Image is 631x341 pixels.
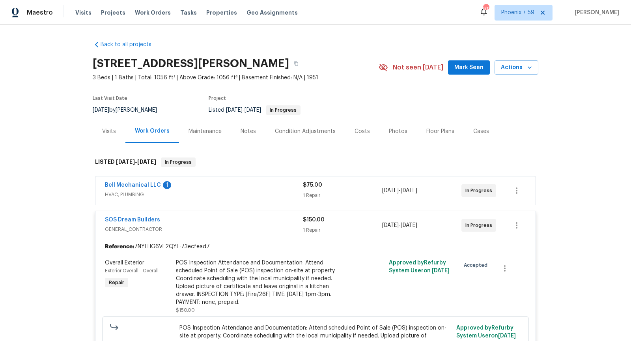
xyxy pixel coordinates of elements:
[105,268,159,273] span: Exterior Overall - Overall
[571,9,619,17] span: [PERSON_NAME]
[135,127,170,135] div: Work Orders
[393,64,443,71] span: Not seen [DATE]
[473,127,489,135] div: Cases
[176,259,349,306] div: POS Inspection Attendance and Documentation: Attend scheduled Point of Sale (POS) inspection on-s...
[289,56,303,71] button: Copy Address
[382,187,417,195] span: -
[106,279,127,287] span: Repair
[275,127,336,135] div: Condition Adjustments
[93,60,289,67] h2: [STREET_ADDRESS][PERSON_NAME]
[162,158,195,166] span: In Progress
[93,105,166,115] div: by [PERSON_NAME]
[501,63,532,73] span: Actions
[93,74,379,82] span: 3 Beds | 1 Baths | Total: 1056 ft² | Above Grade: 1056 ft² | Basement Finished: N/A | 1951
[105,260,144,266] span: Overall Exterior
[382,223,399,228] span: [DATE]
[401,188,417,193] span: [DATE]
[105,191,303,199] span: HVAC, PLUMBING
[498,333,516,339] span: [DATE]
[75,9,91,17] span: Visits
[432,268,450,274] span: [DATE]
[382,221,417,229] span: -
[116,159,156,165] span: -
[116,159,135,165] span: [DATE]
[382,188,399,193] span: [DATE]
[105,217,160,223] a: SOS Dream Builders
[209,107,301,113] span: Listed
[241,127,256,135] div: Notes
[246,9,298,17] span: Geo Assignments
[101,9,125,17] span: Projects
[389,260,450,274] span: Approved by Refurby System User on
[93,41,168,49] a: Back to all projects
[163,181,171,189] div: 1
[464,261,491,269] span: Accepted
[245,107,261,113] span: [DATE]
[303,217,325,223] span: $150.00
[105,243,134,251] b: Reference:
[483,5,489,13] div: 613
[226,107,261,113] span: -
[206,9,237,17] span: Properties
[209,96,226,101] span: Project
[454,63,484,73] span: Mark Seen
[303,191,382,199] div: 1 Repair
[105,225,303,233] span: GENERAL_CONTRACTOR
[495,60,538,75] button: Actions
[355,127,370,135] div: Costs
[448,60,490,75] button: Mark Seen
[176,308,195,313] span: $150.00
[226,107,243,113] span: [DATE]
[93,150,538,175] div: LISTED [DATE]-[DATE]In Progress
[465,221,495,229] span: In Progress
[95,157,156,167] h6: LISTED
[456,325,516,339] span: Approved by Refurby System User on
[465,187,495,195] span: In Progress
[105,182,161,188] a: Bell Mechanical LLC
[401,223,417,228] span: [DATE]
[137,159,156,165] span: [DATE]
[102,127,116,135] div: Visits
[267,108,300,112] span: In Progress
[93,96,127,101] span: Last Visit Date
[501,9,534,17] span: Phoenix + 59
[189,127,222,135] div: Maintenance
[180,10,197,15] span: Tasks
[27,9,53,17] span: Maestro
[95,240,536,254] div: 7NYFHG6VF2QYF-73ecfead7
[426,127,454,135] div: Floor Plans
[389,127,407,135] div: Photos
[303,226,382,234] div: 1 Repair
[303,182,322,188] span: $75.00
[135,9,171,17] span: Work Orders
[93,107,109,113] span: [DATE]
